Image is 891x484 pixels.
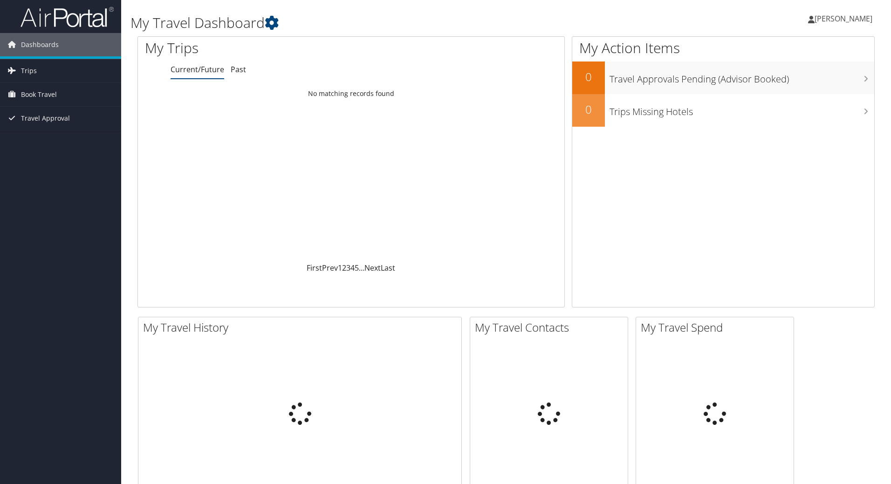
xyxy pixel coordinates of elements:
a: 3 [346,263,350,273]
td: No matching records found [138,85,564,102]
span: … [359,263,364,273]
h2: 0 [572,102,605,117]
a: First [307,263,322,273]
span: [PERSON_NAME] [815,14,872,24]
span: Trips [21,59,37,82]
h1: My Action Items [572,38,874,58]
img: airportal-logo.png [21,6,114,28]
span: Travel Approval [21,107,70,130]
a: 0Travel Approvals Pending (Advisor Booked) [572,61,874,94]
span: Dashboards [21,33,59,56]
h3: Travel Approvals Pending (Advisor Booked) [610,68,874,86]
a: Past [231,64,246,75]
h1: My Trips [145,38,380,58]
h3: Trips Missing Hotels [610,101,874,118]
a: [PERSON_NAME] [808,5,882,33]
a: Next [364,263,381,273]
h2: 0 [572,69,605,85]
h2: My Travel Contacts [475,320,628,335]
h2: My Travel Spend [641,320,794,335]
a: 1 [338,263,342,273]
a: Current/Future [171,64,224,75]
a: Last [381,263,395,273]
a: Prev [322,263,338,273]
a: 0Trips Missing Hotels [572,94,874,127]
h1: My Travel Dashboard [130,13,631,33]
a: 2 [342,263,346,273]
h2: My Travel History [143,320,461,335]
a: 5 [355,263,359,273]
a: 4 [350,263,355,273]
span: Book Travel [21,83,57,106]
